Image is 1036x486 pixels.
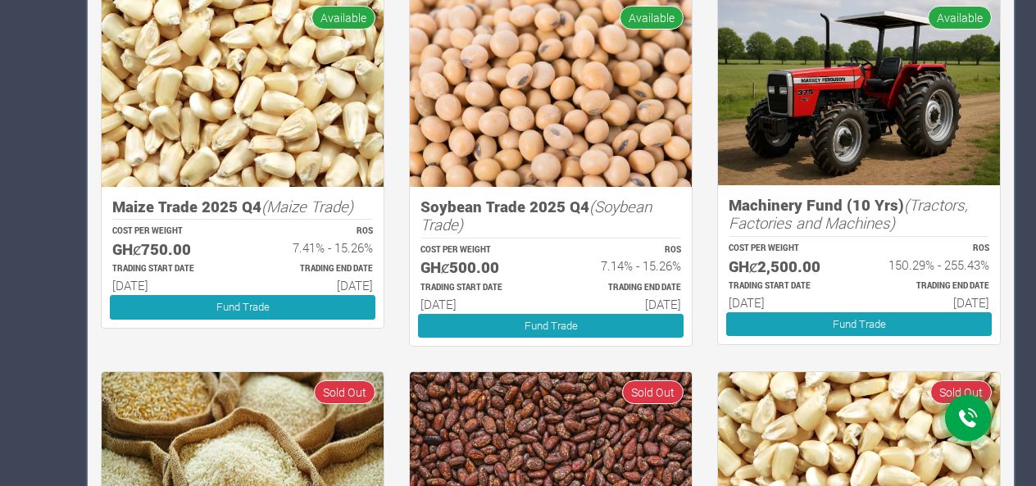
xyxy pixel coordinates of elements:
[257,225,373,238] p: ROS
[420,282,536,294] p: Estimated Trading Start Date
[257,240,373,255] h6: 7.41% - 15.26%
[930,380,992,404] span: Sold Out
[729,196,989,233] h5: Machinery Fund (10 Yrs)
[729,243,844,255] p: COST PER WEIGHT
[112,225,228,238] p: COST PER WEIGHT
[420,297,536,311] h6: [DATE]
[620,6,684,30] span: Available
[110,295,375,319] a: Fund Trade
[729,295,844,310] h6: [DATE]
[420,258,536,277] h5: GHȼ500.00
[420,244,536,257] p: COST PER WEIGHT
[566,258,681,273] h6: 7.14% - 15.26%
[566,282,681,294] p: Estimated Trading End Date
[257,263,373,275] p: Estimated Trading End Date
[874,295,989,310] h6: [DATE]
[420,198,681,234] h5: Soybean Trade 2025 Q4
[257,278,373,293] h6: [DATE]
[874,257,989,272] h6: 150.29% - 255.43%
[729,257,844,276] h5: GHȼ2,500.00
[729,280,844,293] p: Estimated Trading Start Date
[622,380,684,404] span: Sold Out
[566,297,681,311] h6: [DATE]
[928,6,992,30] span: Available
[112,240,228,259] h5: GHȼ750.00
[261,196,353,216] i: (Maize Trade)
[729,194,968,234] i: (Tractors, Factories and Machines)
[314,380,375,404] span: Sold Out
[420,196,652,235] i: (Soybean Trade)
[566,244,681,257] p: ROS
[726,312,992,336] a: Fund Trade
[874,280,989,293] p: Estimated Trading End Date
[311,6,375,30] span: Available
[112,278,228,293] h6: [DATE]
[874,243,989,255] p: ROS
[112,263,228,275] p: Estimated Trading Start Date
[418,314,684,338] a: Fund Trade
[112,198,373,216] h5: Maize Trade 2025 Q4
